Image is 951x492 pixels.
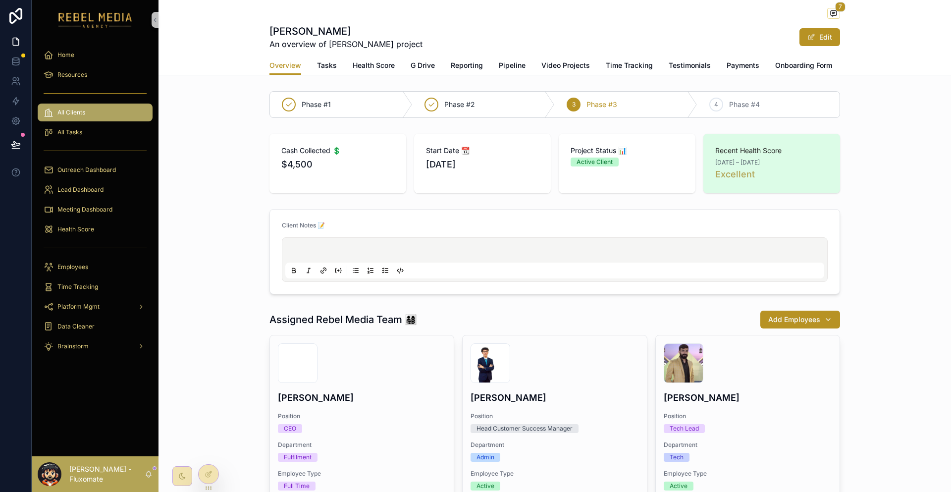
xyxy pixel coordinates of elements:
[269,24,423,38] h1: [PERSON_NAME]
[57,51,74,59] span: Home
[282,221,325,229] span: Client Notes 📝
[32,40,158,367] div: scrollable content
[57,303,100,311] span: Platform Mgmt
[715,146,828,156] span: Recent Health Score
[57,206,112,214] span: Meeting Dashboard
[38,220,153,238] a: Health Score
[670,482,687,491] div: Active
[768,315,820,325] span: Add Employees
[606,56,653,76] a: Time Tracking
[664,470,832,478] span: Employee Type
[577,158,613,166] div: Active Client
[353,56,395,76] a: Health Score
[715,167,755,181] a: Excellent
[499,60,526,70] span: Pipeline
[57,283,98,291] span: Time Tracking
[451,60,483,70] span: Reporting
[727,56,759,76] a: Payments
[38,161,153,179] a: Outreach Dashboard
[775,60,832,70] span: Onboarding Form
[586,100,617,109] span: Phase #3
[57,128,82,136] span: All Tasks
[775,56,832,76] a: Onboarding Form
[281,146,394,156] span: Cash Collected 💲
[38,298,153,316] a: Platform Mgmt
[278,391,446,404] h4: [PERSON_NAME]
[284,453,312,462] div: Fulfilment
[38,318,153,335] a: Data Cleaner
[664,441,832,449] span: Department
[38,104,153,121] a: All Clients
[729,100,760,109] span: Phase #4
[278,441,446,449] span: Department
[317,56,337,76] a: Tasks
[664,391,832,404] h4: [PERSON_NAME]
[541,56,590,76] a: Video Projects
[664,412,832,420] span: Position
[353,60,395,70] span: Health Score
[669,60,711,70] span: Testimonials
[426,158,539,171] span: [DATE]
[476,482,494,491] div: Active
[835,2,845,12] span: 7
[471,412,638,420] span: Position
[284,424,296,433] div: CEO
[69,464,145,484] p: [PERSON_NAME] - Fluxomate
[476,453,494,462] div: Admin
[57,109,85,116] span: All Clients
[57,186,104,194] span: Lead Dashboard
[38,181,153,199] a: Lead Dashboard
[471,441,638,449] span: Department
[411,56,435,76] a: G Drive
[714,101,718,109] span: 4
[827,8,840,20] button: 7
[38,123,153,141] a: All Tasks
[317,60,337,70] span: Tasks
[541,60,590,70] span: Video Projects
[57,323,95,330] span: Data Cleaner
[572,101,576,109] span: 3
[669,56,711,76] a: Testimonials
[269,38,423,50] span: An overview of [PERSON_NAME] project
[670,453,684,462] div: Tech
[476,424,573,433] div: Head Customer Success Manager
[471,391,638,404] h4: [PERSON_NAME]
[38,201,153,219] a: Meeting Dashboard
[57,71,87,79] span: Resources
[471,470,638,478] span: Employee Type
[799,28,840,46] button: Edit
[278,412,446,420] span: Position
[426,146,539,156] span: Start Date 📆
[57,166,116,174] span: Outreach Dashboard
[278,470,446,478] span: Employee Type
[571,146,684,156] span: Project Status 📊
[57,225,94,233] span: Health Score
[38,258,153,276] a: Employees
[670,424,699,433] div: Tech Lead
[38,46,153,64] a: Home
[606,60,653,70] span: Time Tracking
[444,100,475,109] span: Phase #2
[411,60,435,70] span: G Drive
[715,159,760,166] span: [DATE] – [DATE]
[281,158,394,171] span: $4,500
[499,56,526,76] a: Pipeline
[58,12,132,28] img: App logo
[727,60,759,70] span: Payments
[38,278,153,296] a: Time Tracking
[451,56,483,76] a: Reporting
[57,263,88,271] span: Employees
[269,56,301,75] a: Overview
[284,482,310,491] div: Full Time
[269,60,301,70] span: Overview
[302,100,331,109] span: Phase #1
[760,311,840,328] button: Add Employees
[38,66,153,84] a: Resources
[269,313,417,327] h1: Assigned Rebel Media Team 👨‍👩‍👧‍👦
